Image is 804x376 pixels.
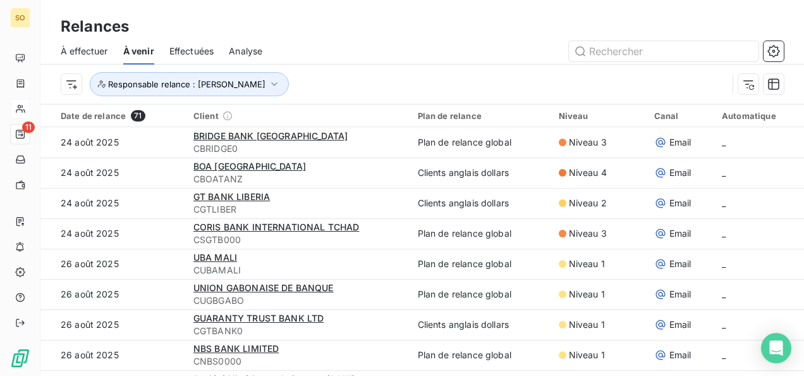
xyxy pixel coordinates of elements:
[40,310,186,340] td: 26 août 2025
[569,349,605,361] span: Niveau 1
[722,319,726,330] span: _
[569,288,605,301] span: Niveau 1
[722,197,726,208] span: _
[410,127,551,158] td: Plan de relance global
[193,130,348,141] span: BRIDGE BANK [GEOGRAPHIC_DATA]
[569,166,607,179] span: Niveau 4
[418,111,544,121] div: Plan de relance
[40,279,186,310] td: 26 août 2025
[193,234,403,246] span: CSGTB000
[669,349,691,361] span: Email
[761,333,791,363] div: Open Intercom Messenger
[22,122,35,133] span: 11
[569,318,605,331] span: Niveau 1
[193,203,403,216] span: CGTLIBER
[722,349,726,360] span: _
[193,142,403,155] span: CBRIDGE0
[131,110,145,122] span: 71
[654,111,707,121] div: Canal
[193,282,334,293] span: UNION GABONAISE DE BANQUE
[90,72,289,96] button: Responsable relance : [PERSON_NAME]
[722,228,726,239] span: _
[410,279,551,310] td: Plan de relance global
[722,137,726,147] span: _
[229,45,262,58] span: Analyse
[410,188,551,218] td: Clients anglais dollars
[193,173,403,185] span: CBOATANZ
[40,188,186,218] td: 24 août 2025
[193,111,219,121] span: Client
[669,136,691,149] span: Email
[410,218,551,249] td: Plan de relance global
[193,313,324,323] span: GUARANTY TRUST BANK LTD
[40,340,186,370] td: 26 août 2025
[410,158,551,188] td: Clients anglais dollars
[108,79,265,89] span: Responsable relance : [PERSON_NAME]
[193,222,360,232] span: CORIS BANK INTERNATIONAL TCHAD
[410,340,551,370] td: Plan de relance global
[669,166,691,179] span: Email
[40,249,186,279] td: 26 août 2025
[61,15,129,38] h3: Relances
[569,227,607,240] span: Niveau 3
[669,288,691,301] span: Email
[410,249,551,279] td: Plan de relance global
[10,8,30,28] div: SO
[569,197,607,210] span: Niveau 2
[40,158,186,188] td: 24 août 2025
[669,258,691,270] span: Email
[193,264,403,277] span: CUBAMALI
[61,45,108,58] span: À effectuer
[193,355,403,368] span: CNBS0000
[669,318,691,331] span: Email
[10,348,30,368] img: Logo LeanPay
[61,110,178,122] div: Date de relance
[569,258,605,270] span: Niveau 1
[123,45,154,58] span: À venir
[40,127,186,158] td: 24 août 2025
[722,289,726,299] span: _
[40,218,186,249] td: 24 août 2025
[193,252,237,263] span: UBA MALI
[169,45,214,58] span: Effectuées
[569,136,607,149] span: Niveau 3
[722,167,726,178] span: _
[193,294,403,307] span: CUGBGABO
[193,191,270,202] span: GT BANK LIBERIA
[193,343,279,354] span: NBS BANK LIMITED
[669,227,691,240] span: Email
[193,325,403,337] span: CGTBANK0
[559,111,639,121] div: Niveau
[10,124,30,144] a: 11
[410,310,551,340] td: Clients anglais dollars
[193,161,306,172] span: BOA [GEOGRAPHIC_DATA]
[722,111,796,121] div: Automatique
[669,197,691,210] span: Email
[722,258,726,269] span: _
[569,41,758,61] input: Rechercher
